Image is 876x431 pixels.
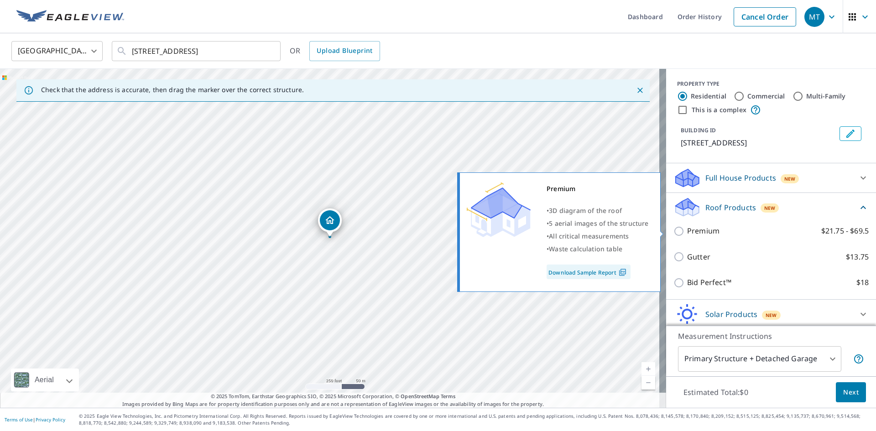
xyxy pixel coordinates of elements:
div: • [547,204,649,217]
p: [STREET_ADDRESS] [681,137,836,148]
img: EV Logo [16,10,124,24]
div: • [547,243,649,255]
input: Search by address or latitude-longitude [132,38,262,64]
p: $21.75 - $69.5 [821,225,869,237]
div: Premium [547,182,649,195]
button: Next [836,382,866,403]
p: Premium [687,225,720,237]
label: Commercial [747,92,785,101]
p: $13.75 [846,251,869,263]
div: Dropped pin, building 1, Residential property, 718 Dock St Wilmington, NC 28401 [318,208,342,237]
img: Pdf Icon [616,268,629,276]
label: This is a complex [692,105,746,114]
div: Aerial [32,369,57,391]
a: Upload Blueprint [309,41,380,61]
label: Residential [691,92,726,101]
div: PROPERTY TYPE [677,80,865,88]
p: Bid Perfect™ [687,277,731,288]
div: OR [290,41,380,61]
div: • [547,217,649,230]
p: | [5,417,65,422]
span: Your report will include the primary structure and a detached garage if one exists. [853,353,864,364]
p: Measurement Instructions [678,331,864,342]
a: OpenStreetMap [401,393,439,400]
span: Upload Blueprint [317,45,372,57]
p: $18 [856,277,869,288]
p: Roof Products [705,202,756,213]
span: All critical measurements [549,232,629,240]
img: Premium [467,182,531,237]
p: Solar Products [705,309,757,320]
p: BUILDING ID [681,126,716,134]
p: © 2025 Eagle View Technologies, Inc. and Pictometry International Corp. All Rights Reserved. Repo... [79,413,871,426]
span: New [784,175,796,182]
span: New [766,312,777,319]
a: Privacy Policy [36,416,65,423]
button: Edit building 1 [839,126,861,141]
span: 5 aerial images of the structure [549,219,648,228]
a: Current Level 17, Zoom In [641,362,655,376]
div: MT [804,7,824,27]
div: Full House ProductsNew [673,167,869,189]
a: Current Level 17, Zoom Out [641,376,655,389]
div: Roof ProductsNew [673,197,869,218]
button: Close [634,84,646,96]
div: [GEOGRAPHIC_DATA] [11,38,103,64]
span: Next [843,387,859,398]
p: Check that the address is accurate, then drag the marker over the correct structure. [41,86,304,94]
a: Download Sample Report [547,265,631,279]
span: Waste calculation table [549,244,622,253]
div: Aerial [11,369,79,391]
a: Terms [441,393,456,400]
p: Estimated Total: $0 [676,382,756,402]
span: 3D diagram of the roof [549,206,622,215]
p: Full House Products [705,172,776,183]
a: Terms of Use [5,416,33,423]
label: Multi-Family [806,92,846,101]
span: © 2025 TomTom, Earthstar Geographics SIO, © 2025 Microsoft Corporation, © [211,393,456,400]
p: Gutter [687,251,710,263]
span: New [764,204,776,212]
a: Cancel Order [734,7,796,26]
div: • [547,230,649,243]
div: Primary Structure + Detached Garage [678,346,841,372]
div: Solar ProductsNew [673,303,869,325]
